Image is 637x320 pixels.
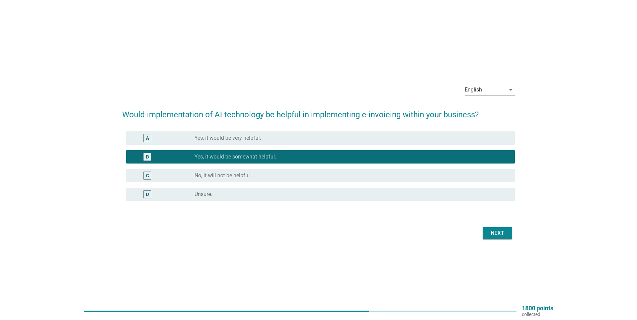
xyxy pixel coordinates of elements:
div: A [146,134,149,141]
label: Unsure. [194,191,212,198]
label: No, it will not be helpful. [194,172,251,179]
div: English [465,87,482,93]
label: Yes, it would be very helpful. [194,135,261,141]
div: D [146,191,149,198]
label: Yes, it would be somewhat helpful. [194,153,276,160]
div: B [146,153,149,160]
i: arrow_drop_down [507,86,515,94]
button: Next [483,227,512,239]
h2: Would implementation of AI technology be helpful in implementing e-invoicing within your business? [122,102,515,121]
p: 1800 points [522,305,553,311]
div: Next [488,229,507,237]
p: collected [522,311,553,317]
div: C [146,172,149,179]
